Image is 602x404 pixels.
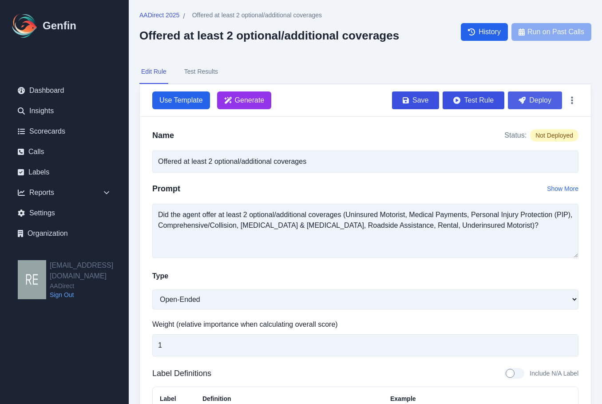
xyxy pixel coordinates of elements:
a: Dashboard [11,82,118,99]
a: Sign Out [50,290,129,299]
span: Run on Past Calls [527,27,584,37]
button: Edit Rule [139,60,168,84]
a: Insights [11,102,118,120]
a: Settings [11,204,118,222]
label: Type [152,271,168,281]
div: Example [390,394,571,403]
span: Offered at least 2 optional/additional coverages [192,11,322,20]
img: Logo [11,12,39,40]
input: Write your rule name here [152,151,578,173]
a: History [461,23,508,41]
button: Generate [217,91,272,109]
div: Reports [11,184,118,202]
span: Status: [504,130,527,141]
div: Definition [202,394,383,403]
a: AADirect 2025 [139,11,179,22]
div: Label [160,394,195,403]
button: Run on Past Calls [511,23,591,41]
textarea: Did the agent offer at least 2 optional/additional coverages (Uninsured Motorist, Medical Payment... [152,204,578,258]
button: Test Results [182,60,220,84]
h1: Genfin [43,19,76,33]
span: Include N/A Label [530,369,578,378]
h2: Name [152,129,174,142]
span: History [479,27,501,37]
a: Labels [11,163,118,181]
button: Test Rule [443,91,504,109]
button: Save [392,91,439,109]
a: Scorecards [11,123,118,140]
h3: Label Definitions [152,367,211,380]
span: Not Deployed [530,129,578,142]
h2: Offered at least 2 optional/additional coverages [139,29,399,42]
a: Organization [11,225,118,242]
button: Deploy [508,91,562,109]
img: resqueda@aadirect.com [18,260,46,299]
span: AADirect [50,281,129,290]
button: Use Template [152,91,210,109]
h2: [EMAIL_ADDRESS][DOMAIN_NAME] [50,260,129,281]
a: Calls [11,143,118,161]
span: / [183,11,185,22]
button: Show More [547,184,578,193]
span: AADirect 2025 [139,11,179,20]
h2: Prompt [152,182,180,195]
label: Weight (relative importance when calculating overall score) [152,319,578,330]
span: Generate [235,95,265,106]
